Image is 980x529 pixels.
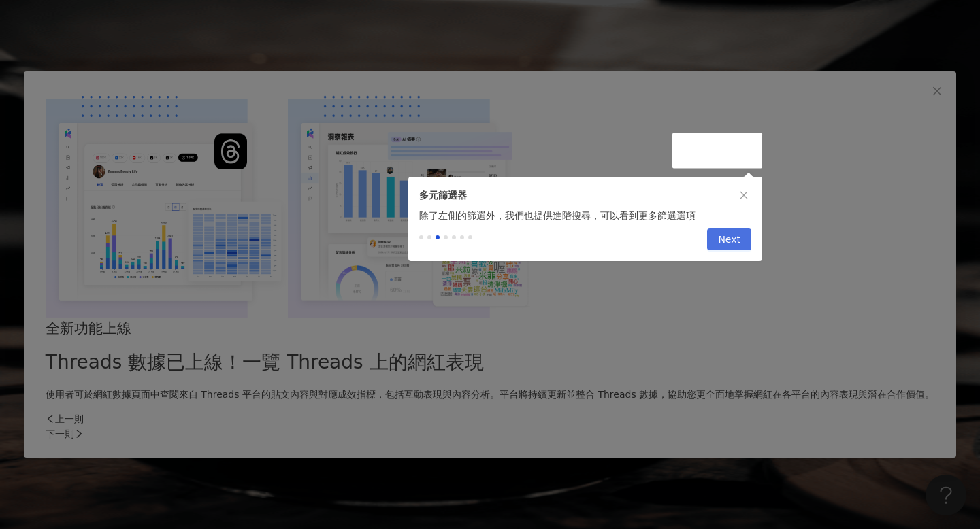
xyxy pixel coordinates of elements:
[739,190,749,200] span: close
[736,188,751,203] button: close
[707,228,751,250] button: Next
[419,188,751,203] div: 多元篩選器
[408,208,762,223] div: 除了左側的篩選外，我們也提供進階搜尋，可以看到更多篩選選項
[718,229,740,251] span: Next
